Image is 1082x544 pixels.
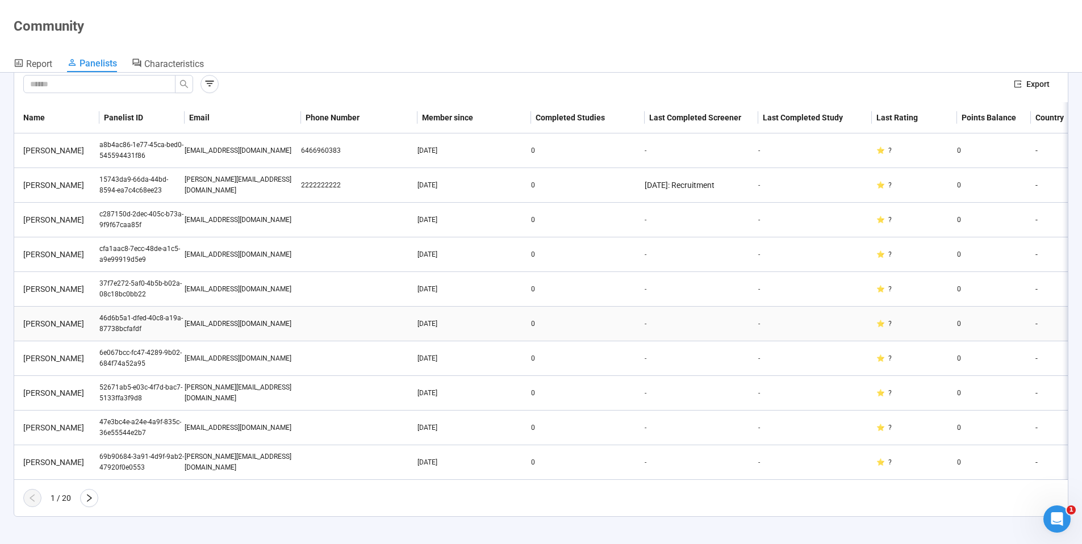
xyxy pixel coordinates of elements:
div: [PERSON_NAME] [19,387,99,399]
button: left [23,489,41,507]
div: - [758,145,872,156]
iframe: Intercom live chat [1043,505,1071,533]
span: 1 [1067,505,1076,514]
span: ? [888,285,892,293]
span: right [85,493,94,503]
div: 0 [531,145,645,156]
div: - [758,249,872,260]
div: 0 [531,284,645,295]
div: 6e067bcc-fc47-4289-9b02-684f74a52a95 [99,348,185,369]
div: [DATE] [417,388,531,399]
div: [PERSON_NAME][EMAIL_ADDRESS][DOMAIN_NAME] [185,451,301,473]
th: Last Rating [872,102,957,133]
div: c287150d-2dec-405c-b73a-9f9f67caa85f [99,209,185,231]
span: star-icon [876,458,885,466]
div: 0 [957,422,1031,433]
a: Characteristics [132,57,204,72]
div: [EMAIL_ADDRESS][DOMAIN_NAME] [185,215,301,225]
div: - [645,422,758,433]
div: 0 [957,457,1031,468]
th: Last Completed Screener [645,102,758,133]
span: Report [26,58,52,69]
div: [EMAIL_ADDRESS][DOMAIN_NAME] [185,145,301,156]
div: - [645,353,758,364]
span: star-icon [876,285,885,293]
div: 0 [531,215,645,225]
div: [DATE]: Recruitment [645,179,758,191]
th: Phone Number [301,102,417,133]
th: Panelist ID [99,102,185,133]
button: exportExport [1005,75,1059,93]
div: [PERSON_NAME] [19,456,99,468]
th: Member since [417,102,531,133]
span: ? [888,424,892,432]
span: star-icon [876,250,885,258]
div: - [758,388,872,399]
div: cfa1aac8-7ecc-48de-a1c5-a9e99919d5e9 [99,244,185,265]
div: [PERSON_NAME] [19,179,99,191]
div: [DATE] [417,249,531,260]
div: [PERSON_NAME] [19,144,99,157]
span: ? [888,181,892,189]
span: search [179,79,189,89]
div: 0 [957,180,1031,191]
span: left [28,493,37,503]
div: 0 [531,180,645,191]
div: [DATE] [417,215,531,225]
div: - [758,353,872,364]
div: 0 [957,319,1031,329]
div: 47e3bc4e-a24e-4a9f-835c-36e55544e2b7 [99,417,185,438]
div: [DATE] [417,353,531,364]
button: right [80,489,98,507]
div: 2222222222 [301,180,417,191]
div: [PERSON_NAME][EMAIL_ADDRESS][DOMAIN_NAME] [185,382,301,404]
span: Panelists [80,58,117,69]
div: [EMAIL_ADDRESS][DOMAIN_NAME] [185,422,301,433]
div: [EMAIL_ADDRESS][DOMAIN_NAME] [185,249,301,260]
div: a8b4ac86-1e77-45ca-bed0-545594431f86 [99,140,185,161]
div: 0 [957,284,1031,295]
div: [PERSON_NAME] [19,352,99,365]
span: star-icon [876,181,885,189]
span: star-icon [876,320,885,328]
div: 0 [531,422,645,433]
a: Report [14,57,52,72]
h1: Community [14,18,84,34]
div: - [645,319,758,329]
div: - [758,284,872,295]
div: 0 [531,353,645,364]
span: ? [888,147,892,154]
span: Export [1026,78,1050,90]
div: 37f7e272-5af0-4b5b-b02a-08c18bc0bb22 [99,278,185,300]
div: - [645,145,758,156]
span: ? [888,320,892,328]
div: 0 [957,353,1031,364]
button: search [175,75,193,93]
div: [DATE] [417,319,531,329]
div: - [645,249,758,260]
div: [PERSON_NAME] [19,421,99,434]
div: - [645,215,758,225]
span: ? [888,216,892,224]
span: ? [888,458,892,466]
div: 0 [531,319,645,329]
div: [DATE] [417,457,531,468]
th: Last Completed Study [758,102,872,133]
div: - [758,215,872,225]
th: Name [14,102,99,133]
a: Panelists [67,57,117,72]
div: 46d6b5a1-dfed-40c8-a19a-87738bcfafdf [99,313,185,334]
div: - [758,422,872,433]
div: 0 [957,388,1031,399]
div: [PERSON_NAME] [19,248,99,261]
span: export [1014,80,1022,88]
div: 0 [957,215,1031,225]
div: - [758,319,872,329]
div: [PERSON_NAME] [19,214,99,226]
div: 0 [957,249,1031,260]
div: [DATE] [417,422,531,433]
div: [PERSON_NAME] [19,283,99,295]
div: 0 [531,388,645,399]
div: - [758,180,872,191]
div: 0 [957,145,1031,156]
